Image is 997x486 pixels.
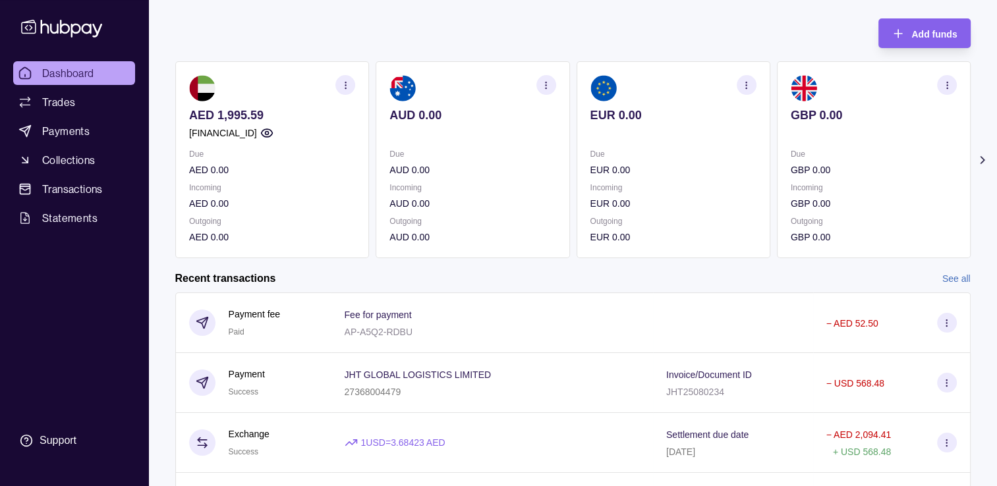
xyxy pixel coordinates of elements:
[189,180,355,195] p: Incoming
[13,61,135,85] a: Dashboard
[229,327,244,337] span: Paid
[42,123,90,139] span: Payments
[189,147,355,161] p: Due
[345,369,492,380] p: JHT GLOBAL LOGISTICS LIMITED
[666,446,695,457] p: [DATE]
[42,94,75,110] span: Trades
[790,180,956,195] p: Incoming
[40,433,76,448] div: Support
[42,181,103,197] span: Transactions
[833,446,891,457] p: + USD 568.48
[13,90,135,114] a: Trades
[13,148,135,172] a: Collections
[345,387,401,397] p: 27368004479
[666,387,724,397] p: JHT25080234
[389,108,555,122] p: AUD 0.00
[389,163,555,177] p: AUD 0.00
[590,147,756,161] p: Due
[790,108,956,122] p: GBP 0.00
[790,196,956,211] p: GBP 0.00
[189,163,355,177] p: AED 0.00
[911,29,957,40] span: Add funds
[345,310,412,320] p: Fee for payment
[189,214,355,229] p: Outgoing
[189,126,257,140] p: [FINANCIAL_ID]
[389,230,555,244] p: AUD 0.00
[345,327,413,337] p: AP-A5Q2-RDBU
[175,271,276,286] h2: Recent transactions
[229,387,258,396] span: Success
[13,119,135,143] a: Payments
[229,447,258,456] span: Success
[189,75,215,101] img: ae
[790,230,956,244] p: GBP 0.00
[42,152,95,168] span: Collections
[42,65,94,81] span: Dashboard
[590,230,756,244] p: EUR 0.00
[13,427,135,454] a: Support
[666,369,752,380] p: Invoice/Document ID
[229,427,270,441] p: Exchange
[826,378,884,389] p: − USD 568.48
[590,163,756,177] p: EUR 0.00
[389,147,555,161] p: Due
[389,214,555,229] p: Outgoing
[389,180,555,195] p: Incoming
[13,177,135,201] a: Transactions
[13,206,135,230] a: Statements
[942,271,971,286] a: See all
[826,429,891,440] p: − AED 2,094.41
[590,196,756,211] p: EUR 0.00
[389,196,555,211] p: AUD 0.00
[389,75,416,101] img: au
[189,108,355,122] p: AED 1,995.59
[189,196,355,211] p: AED 0.00
[666,429,749,440] p: Settlement due date
[590,75,616,101] img: eu
[361,435,445,450] p: 1 USD = 3.68423 AED
[189,230,355,244] p: AED 0.00
[790,163,956,177] p: GBP 0.00
[790,75,816,101] img: gb
[590,108,756,122] p: EUR 0.00
[229,367,265,381] p: Payment
[826,318,878,329] p: − AED 52.50
[790,147,956,161] p: Due
[229,307,281,321] p: Payment fee
[590,214,756,229] p: Outgoing
[790,214,956,229] p: Outgoing
[42,210,98,226] span: Statements
[590,180,756,195] p: Incoming
[878,18,970,48] button: Add funds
